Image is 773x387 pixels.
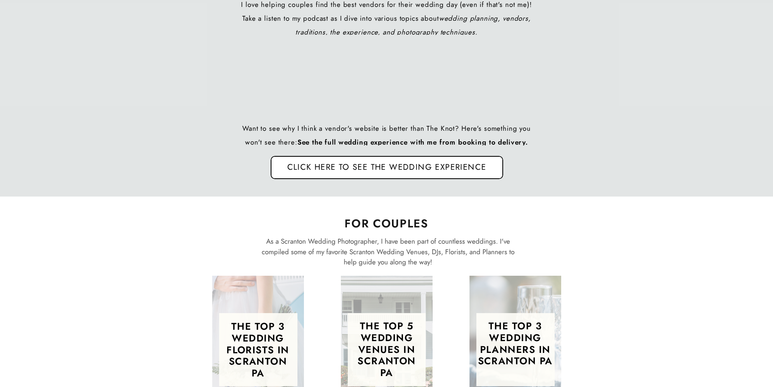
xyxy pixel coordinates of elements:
[222,321,295,371] h3: The top 3 Wedding Florists in Scranton PA
[258,217,515,236] h2: For couples
[478,320,553,371] h3: The top 3 wedding planners in Scranton PA
[351,320,423,371] h3: The top 5 wedding Venues in Scranton PA
[262,236,515,267] span: As a Scranton Wedding Photographer, I have been part of countless weddings. I've compiled some of...
[351,320,423,371] a: The top 5 wedding Venues inScranton PA
[297,137,528,147] b: See the full wedding experience with me from booking to delivery.
[237,121,537,145] p: Want to see why I think a vendor's website is better than The Knot? Here's something you won't se...
[267,162,507,173] a: Click here to see the wedding experience
[478,320,553,371] a: The top 3 wedding planners inScranton PA
[222,321,295,371] a: The top 3 Wedding Florists inScranton PA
